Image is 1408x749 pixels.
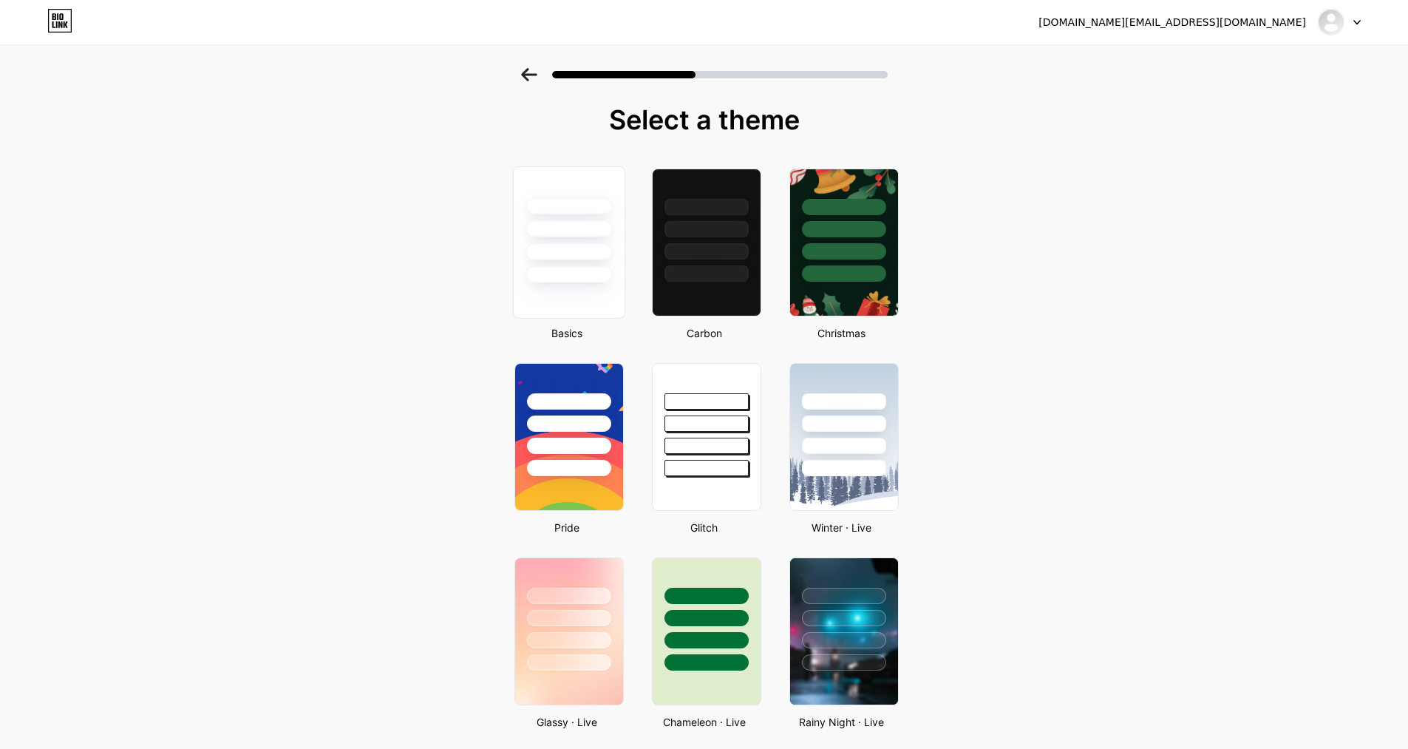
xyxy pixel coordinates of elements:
[785,325,899,341] div: Christmas
[510,714,624,730] div: Glassy · Live
[510,325,624,341] div: Basics
[647,325,761,341] div: Carbon
[510,520,624,535] div: Pride
[647,714,761,730] div: Chameleon · Live
[1038,15,1306,30] div: [DOMAIN_NAME][EMAIL_ADDRESS][DOMAIN_NAME]
[785,520,899,535] div: Winter · Live
[785,714,899,730] div: Rainy Night · Live
[647,520,761,535] div: Glitch
[509,105,900,135] div: Select a theme
[1317,8,1345,36] img: alentejoclashcup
